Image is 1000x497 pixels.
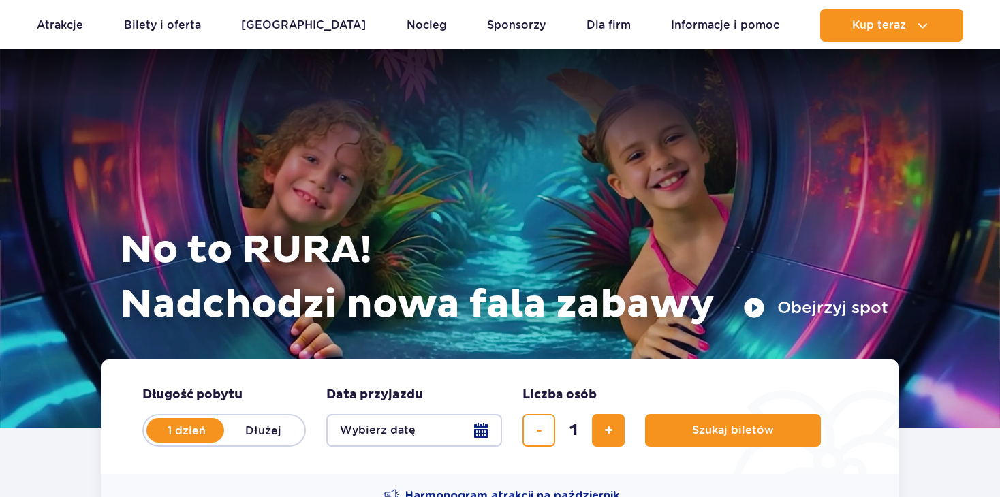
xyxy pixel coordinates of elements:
input: liczba biletów [557,414,590,447]
span: Kup teraz [852,19,906,31]
a: Sponsorzy [487,9,546,42]
a: Bilety i oferta [124,9,201,42]
form: Planowanie wizyty w Park of Poland [101,359,899,474]
a: Nocleg [407,9,447,42]
label: 1 dzień [148,416,225,445]
button: Obejrzyj spot [743,297,888,319]
a: Atrakcje [37,9,83,42]
button: Kup teraz [820,9,963,42]
button: dodaj bilet [592,414,625,447]
button: usuń bilet [522,414,555,447]
a: [GEOGRAPHIC_DATA] [241,9,366,42]
span: Szukaj biletów [692,424,774,436]
h1: No to RURA! Nadchodzi nowa fala zabawy [120,223,888,332]
span: Liczba osób [522,387,597,403]
label: Dłużej [224,416,302,445]
span: Data przyjazdu [326,387,423,403]
span: Długość pobytu [142,387,243,403]
button: Szukaj biletów [645,414,821,447]
a: Dla firm [587,9,631,42]
a: Informacje i pomoc [671,9,779,42]
button: Wybierz datę [326,414,502,447]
